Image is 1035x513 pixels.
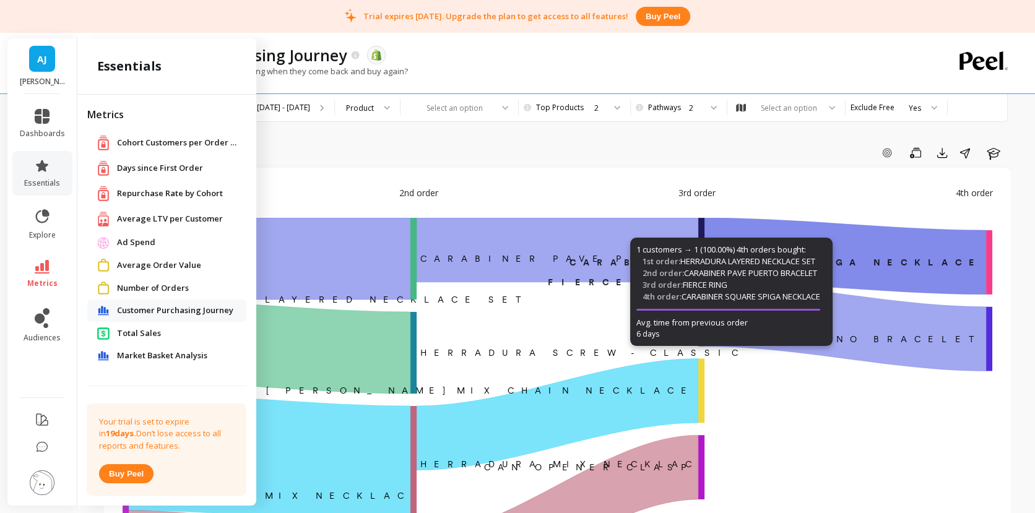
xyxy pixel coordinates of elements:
p: Your trial is set to expire in Don’t lose access to all reports and features. [99,416,234,452]
text: ​CAN OPENER CLASP [484,462,695,472]
a: Ad Spend [117,236,236,249]
span: dashboards [20,129,65,139]
a: Average Order Value [117,259,236,272]
text: CARABINER PAVE PUERTO BRACELET [420,254,816,264]
span: explore [29,230,56,240]
div: Product [346,102,374,114]
a: Number of Orders [117,282,236,295]
p: Customer Purchasing Journey [125,45,347,66]
p: Artizan Joyeria [20,77,65,87]
button: Buy peel [99,464,154,483]
h2: essentials [97,58,162,75]
span: essentials [24,178,60,188]
span: 4th order [956,186,993,199]
span: Number of Orders [117,282,189,295]
a: Repurchase Rate by Cohort [117,188,236,200]
span: 2nd order [399,186,438,199]
img: audience_map.svg [736,103,746,113]
img: navigation item icon [97,160,110,176]
span: Market Basket Analysis [117,350,207,362]
img: navigation item icon [97,351,110,361]
a: Average LTV per Customer [117,213,236,225]
text: ‌HERRADURA MIX NECKLACE [132,491,425,501]
div: Select an option [759,102,819,114]
img: navigation item icon [97,259,110,272]
p: Trial expires [DATE]. Upgrade the plan to get access to all features! [363,11,628,22]
img: api.shopify.svg [371,50,382,61]
text: HERRADURA MIX NECKLACE [420,459,712,469]
img: navigation item icon [97,211,110,226]
span: AJ [37,52,47,66]
span: Ad Spend [117,236,155,249]
div: Yes [909,102,921,114]
span: audiences [24,333,61,343]
button: Buy peel [636,7,690,26]
text: CARABINER SQUARE SPIGA NECKLACE [569,257,982,267]
div: 2 [594,102,604,114]
a: Total Sales [117,327,236,340]
span: 3rd order [678,186,716,199]
text: HERRADURA SCREW - CLASSIC [420,348,745,358]
span: Average Order Value [117,259,201,272]
text: ​SLEEK CARABINER [PERSON_NAME] MIX CHAIN NECKLACE [56,386,695,395]
img: navigation item icon [97,327,110,340]
strong: 19 days. [106,428,136,439]
img: navigation item icon [97,282,110,295]
span: Days since First Order [117,162,203,175]
img: profile picture [30,470,54,495]
span: Average LTV per Customer [117,213,223,225]
img: navigation item icon [97,236,110,249]
text: ‌HERRADURA LAYERED NECKLACE SET [132,295,529,304]
img: navigation item icon [97,306,110,316]
a: Customer Purchasing Journey [117,304,236,317]
img: navigation item icon [97,186,110,201]
span: Customer Purchasing Journey [117,304,233,317]
span: metrics [27,278,58,288]
div: 2 [689,102,701,114]
span: Total Sales [117,327,161,340]
h2: Metrics [87,107,246,122]
a: Cohort Customers per Order Count [117,137,241,149]
text: ​FIERCE RING [548,277,695,287]
img: navigation item icon [97,135,110,150]
a: Days since First Order [117,162,236,175]
span: Repurchase Rate by Cohort [117,188,223,200]
text: PUERTO FINO BRACELET [717,334,982,343]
